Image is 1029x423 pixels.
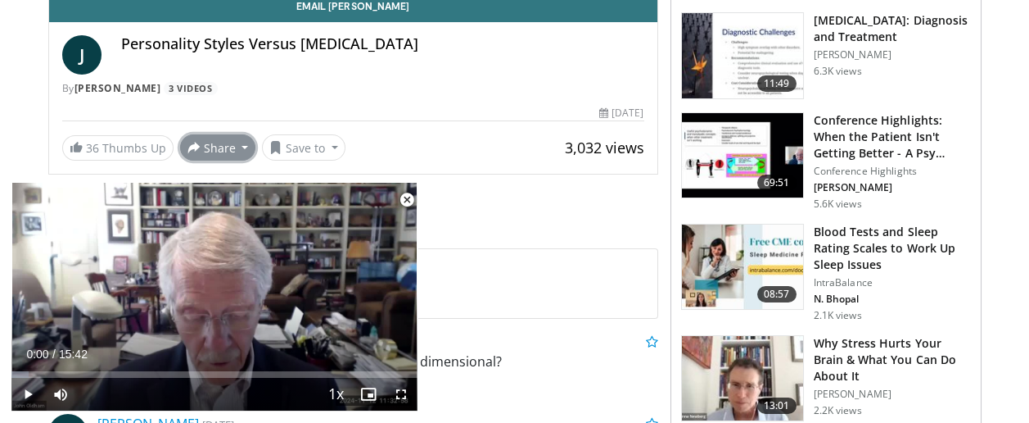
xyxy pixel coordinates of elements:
h3: Conference Highlights: When the Patient Isn't Getting Better - A Psy… [814,112,971,161]
p: Conference Highlights [814,165,971,178]
p: 2.2K views [814,404,862,417]
span: 3,032 views [565,138,644,157]
a: 69:51 Conference Highlights: When the Patient Isn't Getting Better - A Psy… Conference Highlights... [681,112,971,211]
h3: Why Stress Hurts Your Brain & What You Can Do About It [814,335,971,384]
h4: Personality Styles Versus [MEDICAL_DATA] [121,35,644,53]
h3: [MEDICAL_DATA]: Diagnosis and Treatment [814,12,971,45]
video-js: Video Player [11,183,417,412]
p: N. Bhopal [814,293,971,306]
a: 3 Videos [164,82,218,96]
div: Progress Bar [11,371,417,378]
button: Save to [262,134,345,161]
a: 36 Thumbs Up [62,135,174,161]
button: Play [11,378,44,411]
p: [PERSON_NAME] [814,48,971,61]
span: 36 [86,140,99,156]
span: 11:49 [757,75,797,92]
span: 13:01 [757,398,797,414]
a: J [62,35,102,75]
div: By [62,81,644,96]
button: Fullscreen [385,378,417,411]
span: 15:42 [59,348,88,361]
h3: Blood Tests and Sleep Rating Scales to Work Up Sleep Issues [814,224,971,273]
p: 5.6K views [814,198,862,211]
span: 0:00 [26,348,48,361]
span: 69:51 [757,175,797,191]
a: 08:57 Blood Tests and Sleep Rating Scales to Work Up Sleep Issues IntraBalance N. Bhopal 2.1K views [681,224,971,322]
p: IntraBalance [814,276,971,289]
button: Enable picture-in-picture mode [352,378,385,411]
a: [PERSON_NAME] [74,81,161,95]
img: 247ca3b2-fc43-4042-8c3d-b42db022ef6a.150x105_q85_crop-smart_upscale.jpg [682,225,803,310]
img: 153729e0-faea-4f29-b75f-59bcd55f36ca.150x105_q85_crop-smart_upscale.jpg [682,336,803,421]
button: Playback Rate [319,378,352,411]
div: [DATE] [599,106,643,121]
p: [PERSON_NAME] [814,388,971,401]
button: Share [180,134,256,161]
span: 08:57 [757,286,797,302]
button: Close [390,183,423,217]
img: 6e0bc43b-d42b-409a-85fd-0f454729f2ca.150x105_q85_crop-smart_upscale.jpg [682,13,803,98]
a: 13:01 Why Stress Hurts Your Brain & What You Can Do About It [PERSON_NAME] 2.2K views [681,335,971,422]
p: 6.3K views [814,65,862,78]
p: [PERSON_NAME] [814,181,971,194]
span: / [52,348,56,361]
a: 11:49 [MEDICAL_DATA]: Diagnosis and Treatment [PERSON_NAME] 6.3K views [681,12,971,99]
p: 2.1K views [814,309,862,322]
button: Mute [44,378,77,411]
img: 4362ec9e-0993-4580-bfd4-8e18d57e1d49.150x105_q85_crop-smart_upscale.jpg [682,113,803,198]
